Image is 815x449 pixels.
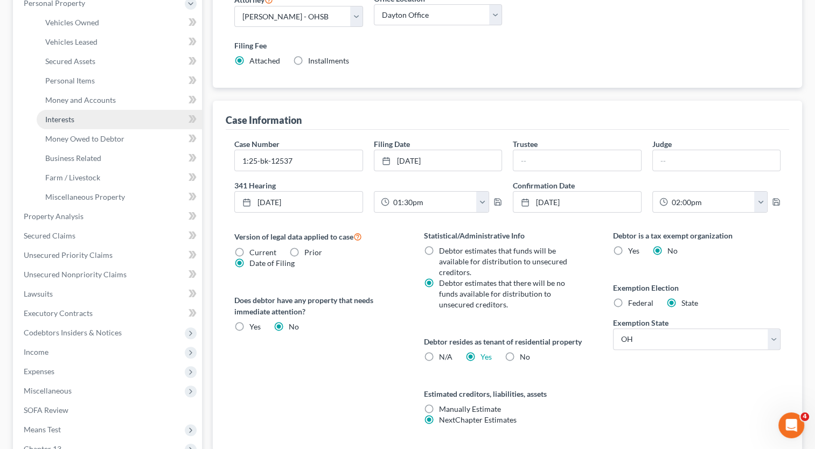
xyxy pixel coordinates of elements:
[507,180,786,191] label: Confirmation Date
[234,40,781,51] label: Filing Fee
[628,298,653,307] span: Federal
[653,150,780,171] input: --
[24,250,113,259] span: Unsecured Priority Claims
[37,90,202,110] a: Money and Accounts
[681,298,698,307] span: State
[235,192,362,212] a: [DATE]
[37,187,202,207] a: Miscellaneous Property
[613,230,781,241] label: Debtor is a tax exempt organization
[226,114,302,127] div: Case Information
[628,246,639,255] span: Yes
[234,138,280,150] label: Case Number
[439,404,501,413] span: Manually Estimate
[613,317,668,328] label: Exemption State
[652,138,672,150] label: Judge
[249,248,276,257] span: Current
[45,153,101,163] span: Business Related
[249,322,261,331] span: Yes
[778,412,804,438] iframe: Intercom live chat
[424,388,591,399] label: Estimated creditors, liabilities, assets
[668,192,755,212] input: -- : --
[45,192,125,201] span: Miscellaneous Property
[24,289,53,298] span: Lawsuits
[374,150,501,171] a: [DATE]
[37,110,202,129] a: Interests
[513,138,538,150] label: Trustee
[15,226,202,245] a: Secured Claims
[24,386,72,395] span: Miscellaneous
[24,328,122,337] span: Codebtors Insiders & Notices
[800,412,809,421] span: 4
[24,425,61,434] span: Means Test
[374,138,410,150] label: Filing Date
[480,352,492,361] a: Yes
[424,336,591,347] label: Debtor resides as tenant of residential property
[15,245,202,265] a: Unsecured Priority Claims
[45,95,116,104] span: Money and Accounts
[439,415,517,424] span: NextChapter Estimates
[24,270,127,279] span: Unsecured Nonpriority Claims
[37,71,202,90] a: Personal Items
[45,18,99,27] span: Vehicles Owned
[439,278,565,309] span: Debtor estimates that there will be no funds available for distribution to unsecured creditors.
[37,168,202,187] a: Farm / Livestock
[37,32,202,52] a: Vehicles Leased
[37,13,202,32] a: Vehicles Owned
[513,192,640,212] a: [DATE]
[15,304,202,323] a: Executory Contracts
[308,56,349,65] span: Installments
[24,347,48,356] span: Income
[37,52,202,71] a: Secured Assets
[24,231,75,240] span: Secured Claims
[15,207,202,226] a: Property Analysis
[249,258,295,268] span: Date of Filing
[667,246,678,255] span: No
[45,134,124,143] span: Money Owed to Debtor
[45,173,100,182] span: Farm / Livestock
[249,56,280,65] span: Attached
[37,149,202,168] a: Business Related
[24,405,68,415] span: SOFA Review
[24,367,54,376] span: Expenses
[613,282,781,293] label: Exemption Election
[45,57,95,66] span: Secured Assets
[235,150,362,171] input: Enter case number...
[45,37,97,46] span: Vehicles Leased
[234,294,402,317] label: Does debtor have any property that needs immediate attention?
[439,246,567,277] span: Debtor estimates that funds will be available for distribution to unsecured creditors.
[439,352,452,361] span: N/A
[15,265,202,284] a: Unsecured Nonpriority Claims
[24,212,83,221] span: Property Analysis
[513,150,640,171] input: --
[234,230,402,243] label: Version of legal data applied to case
[45,115,74,124] span: Interests
[424,230,591,241] label: Statistical/Administrative Info
[24,308,93,318] span: Executory Contracts
[229,180,507,191] label: 341 Hearing
[37,129,202,149] a: Money Owed to Debtor
[45,76,95,85] span: Personal Items
[15,284,202,304] a: Lawsuits
[304,248,322,257] span: Prior
[15,401,202,420] a: SOFA Review
[520,352,530,361] span: No
[289,322,299,331] span: No
[389,192,477,212] input: -- : --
